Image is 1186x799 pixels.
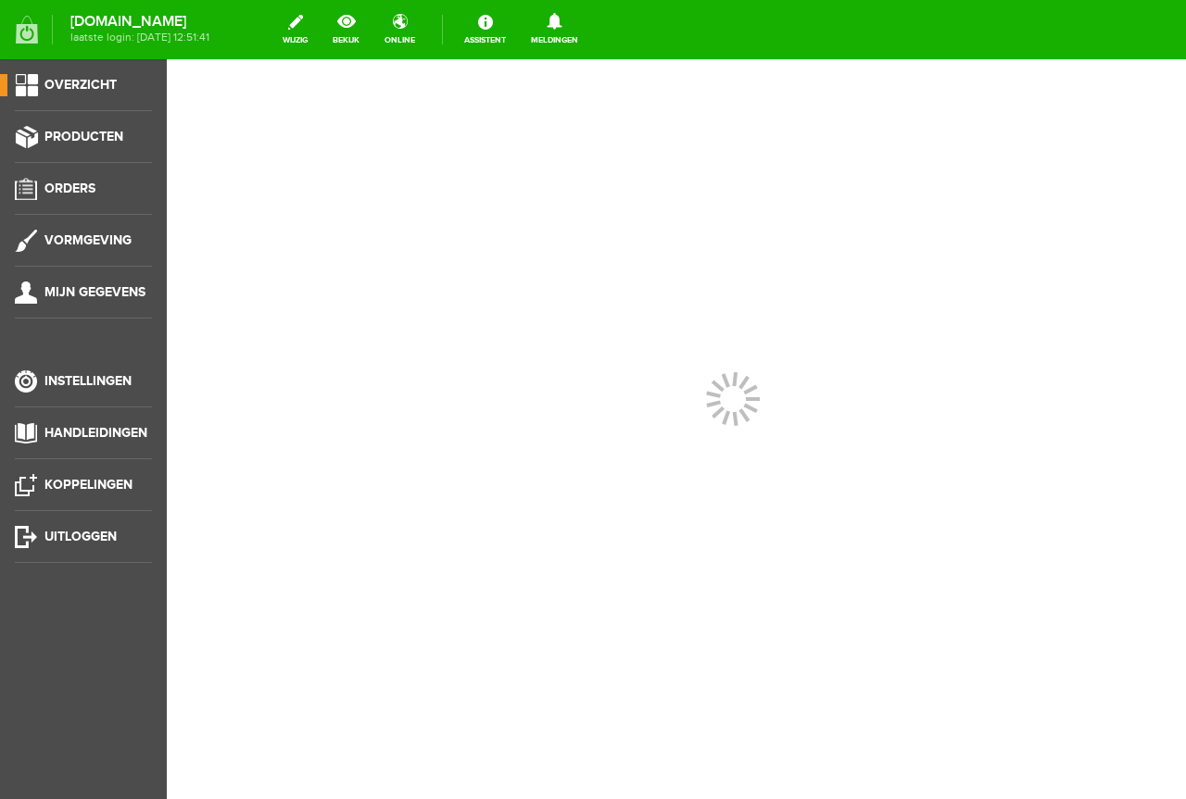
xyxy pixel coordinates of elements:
[44,529,117,544] span: Uitloggen
[44,232,132,248] span: Vormgeving
[44,284,145,300] span: Mijn gegevens
[70,17,209,27] strong: [DOMAIN_NAME]
[44,181,95,196] span: Orders
[70,32,209,43] span: laatste login: [DATE] 12:51:41
[44,373,132,389] span: Instellingen
[271,9,319,50] a: wijzig
[322,9,371,50] a: bekijk
[373,9,426,50] a: online
[453,9,517,50] a: Assistent
[520,9,589,50] a: Meldingen
[44,129,123,144] span: Producten
[44,77,117,93] span: Overzicht
[44,477,132,493] span: Koppelingen
[44,425,147,441] span: Handleidingen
